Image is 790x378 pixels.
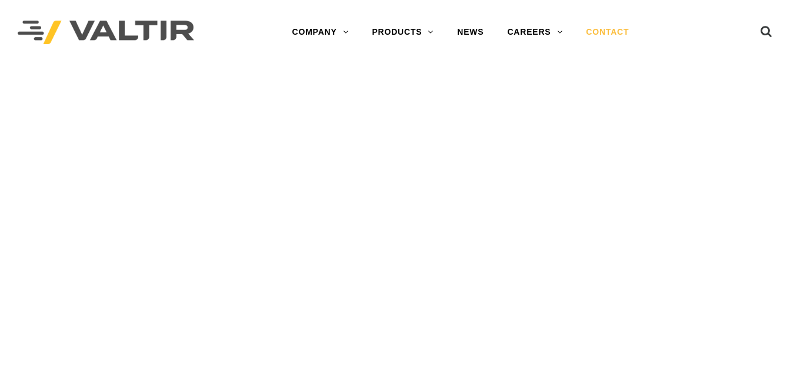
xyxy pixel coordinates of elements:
a: PRODUCTS [360,21,445,44]
a: CONTACT [574,21,641,44]
a: CAREERS [495,21,574,44]
img: Valtir [18,21,194,45]
a: NEWS [445,21,495,44]
a: COMPANY [281,21,361,44]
